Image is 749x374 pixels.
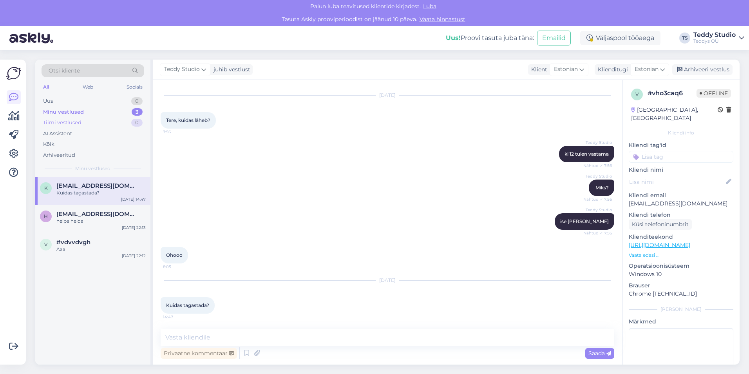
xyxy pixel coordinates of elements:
div: Minu vestlused [43,108,84,116]
img: Askly Logo [6,66,21,81]
div: heipa heida [56,218,146,225]
span: Ohooo [166,252,183,258]
p: Brauser [629,281,733,290]
span: Teddy Studio [164,65,200,74]
p: Kliendi email [629,191,733,200]
div: Arhiveeritud [43,151,75,159]
p: Märkmed [629,318,733,326]
div: Kõik [43,140,54,148]
div: [DATE] 14:47 [121,196,146,202]
div: Tiimi vestlused [43,119,81,127]
div: [GEOGRAPHIC_DATA], [GEOGRAPHIC_DATA] [631,106,718,122]
a: Teddy StudioTeddys OÜ [693,32,744,44]
span: k [44,185,48,191]
span: Otsi kliente [49,67,80,75]
div: Klienditugi [595,65,628,74]
span: kl 12 tulen vastama [564,151,609,157]
div: TS [679,33,690,44]
span: h [44,213,48,219]
div: AI Assistent [43,130,72,138]
div: Web [81,82,95,92]
input: Lisa tag [629,151,733,163]
div: [PERSON_NAME] [629,306,733,313]
div: 0 [131,119,143,127]
div: Kuidas tagastada? [56,189,146,196]
div: Arhiveeri vestlus [672,64,733,75]
span: Miks? [595,185,609,191]
div: [DATE] [161,277,614,284]
a: Vaata hinnastust [417,16,468,23]
p: Chrome [TECHNICAL_ID] [629,290,733,298]
span: v [44,241,47,247]
div: Uus [43,97,53,105]
div: [DATE] 22:13 [122,225,146,231]
span: Nähtud ✓ 7:56 [583,163,612,169]
span: 14:47 [163,314,192,320]
span: Estonian [635,65,659,74]
div: juhib vestlust [210,65,250,74]
p: Kliendi nimi [629,166,733,174]
div: Socials [125,82,144,92]
p: Vaata edasi ... [629,252,733,259]
span: Tere, kuidas läheb? [166,117,210,123]
div: Aaa [56,246,146,253]
div: Proovi tasuta juba täna: [446,33,534,43]
div: # vho3caq6 [648,89,697,98]
div: All [42,82,51,92]
span: Offline [697,89,731,98]
p: Kliendi telefon [629,211,733,219]
span: Nähtud ✓ 7:56 [583,196,612,202]
div: 3 [132,108,143,116]
div: Teddy Studio [693,32,736,38]
p: Kliendi tag'id [629,141,733,149]
div: [DATE] [161,92,614,99]
p: Operatsioonisüsteem [629,262,733,270]
a: [URL][DOMAIN_NAME] [629,241,690,249]
span: Minu vestlused [75,165,110,172]
span: Saada [588,350,611,357]
span: 8:05 [163,264,192,270]
div: Klient [528,65,547,74]
span: Nähtud ✓ 7:56 [583,230,612,236]
span: ise [PERSON_NAME] [560,218,609,224]
button: Emailid [537,31,571,45]
input: Lisa nimi [629,178,724,186]
span: keio.veensalu@gmail.com [56,182,138,189]
div: Privaatne kommentaar [161,348,237,359]
span: #vdvvdvgh [56,239,90,246]
span: Luba [421,3,439,10]
span: helena.k.veensalu@gmail.com [56,211,138,218]
div: Küsi telefoninumbrit [629,219,692,230]
div: Kliendi info [629,129,733,136]
p: Windows 10 [629,270,733,278]
span: Estonian [554,65,578,74]
span: 7:56 [163,129,192,135]
span: v [635,91,639,97]
div: Väljaspool tööaega [580,31,660,45]
div: [DATE] 22:12 [122,253,146,259]
div: 0 [131,97,143,105]
span: Kuidas tagastada? [166,302,209,308]
span: Teddy Studio [583,140,612,145]
div: Teddys OÜ [693,38,736,44]
p: Klienditeekond [629,233,733,241]
b: Uus! [446,34,461,42]
p: [EMAIL_ADDRESS][DOMAIN_NAME] [629,200,733,208]
span: Teddy Studio [583,207,612,213]
span: Teddy Studio [583,173,612,179]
